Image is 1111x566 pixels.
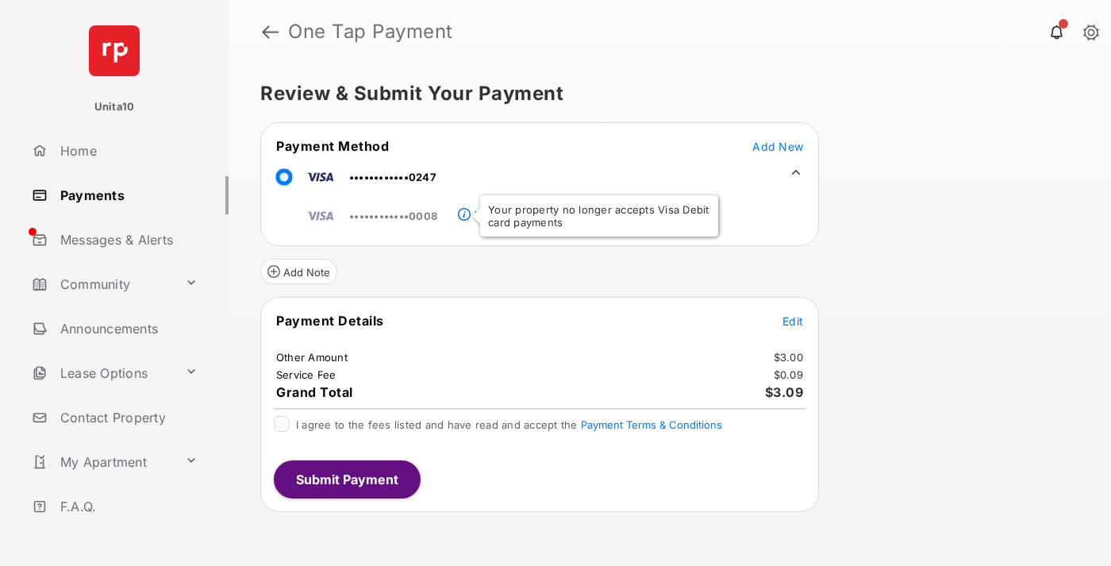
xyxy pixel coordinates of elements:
[275,350,348,364] td: Other Amount
[25,443,179,481] a: My Apartment
[752,140,803,153] span: Add New
[25,132,229,170] a: Home
[765,384,804,400] span: $3.09
[25,265,179,303] a: Community
[25,310,229,348] a: Announcements
[25,487,229,526] a: F.A.Q.
[782,314,803,328] span: Edit
[276,313,384,329] span: Payment Details
[260,259,337,284] button: Add Note
[276,384,353,400] span: Grand Total
[773,368,804,382] td: $0.09
[25,354,179,392] a: Lease Options
[25,176,229,214] a: Payments
[782,313,803,329] button: Edit
[581,418,722,431] button: I agree to the fees listed and have read and accept the
[471,196,604,223] a: Payment Method Unavailable
[752,138,803,154] button: Add New
[275,368,337,382] td: Service Fee
[276,138,389,154] span: Payment Method
[25,221,229,259] a: Messages & Alerts
[773,350,804,364] td: $3.00
[94,99,135,115] p: Unita10
[25,399,229,437] a: Contact Property
[260,84,1067,103] h5: Review & Submit Your Payment
[89,25,140,76] img: svg+xml;base64,PHN2ZyB4bWxucz0iaHR0cDovL3d3dy53My5vcmcvMjAwMC9zdmciIHdpZHRoPSI2NCIgaGVpZ2h0PSI2NC...
[274,460,421,499] button: Submit Payment
[349,210,437,222] span: ••••••••••••0008
[480,195,718,237] div: Your property no longer accepts Visa Debit card payments
[349,171,436,183] span: ••••••••••••0247
[288,22,453,41] strong: One Tap Payment
[296,418,722,431] span: I agree to the fees listed and have read and accept the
